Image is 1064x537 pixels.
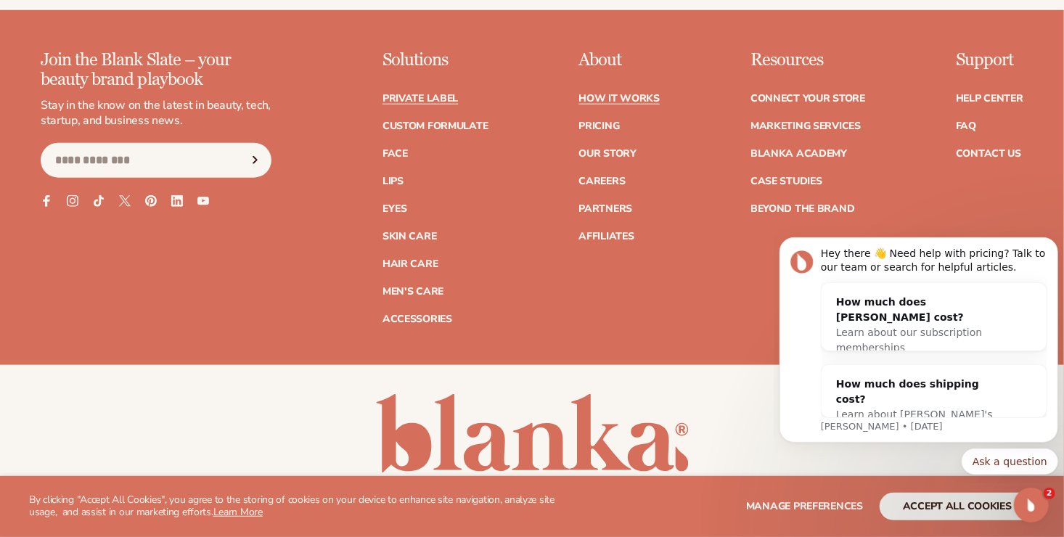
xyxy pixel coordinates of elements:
span: 2 [1044,488,1055,499]
a: Our Story [578,149,636,159]
a: Men's Care [382,287,443,297]
button: Manage preferences [746,493,863,520]
a: Careers [578,176,625,186]
a: Beyond the brand [750,204,855,214]
iframe: Intercom live chat [1014,488,1049,522]
a: Pricing [578,121,619,131]
a: Hair Care [382,259,438,269]
a: Accessories [382,314,452,324]
p: Support [956,51,1023,70]
a: Partners [578,204,632,214]
p: Stay in the know on the latest in beauty, tech, startup, and business news. [41,98,271,128]
a: Skin Care [382,231,436,242]
p: About [578,51,660,70]
a: Custom formulate [382,121,488,131]
a: Help Center [956,94,1023,104]
a: Case Studies [750,176,822,186]
a: Eyes [382,204,407,214]
a: FAQ [956,121,976,131]
span: Manage preferences [746,499,863,513]
a: Learn More [213,505,263,519]
a: Contact Us [956,149,1021,159]
a: Connect your store [750,94,865,104]
a: How It Works [578,94,660,104]
a: Marketing services [750,121,861,131]
p: Resources [750,51,865,70]
button: accept all cookies [880,493,1035,520]
p: By clicking "Accept All Cookies", you agree to the storing of cookies on your device to enhance s... [29,494,564,519]
a: Blanka Academy [750,149,847,159]
button: Subscribe [239,143,271,178]
p: Join the Blank Slate – your beauty brand playbook [41,51,271,89]
a: Lips [382,176,404,186]
a: Private label [382,94,458,104]
a: Face [382,149,408,159]
p: Solutions [382,51,488,70]
iframe: Intercom notifications message [774,224,1064,483]
a: Affiliates [578,231,634,242]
